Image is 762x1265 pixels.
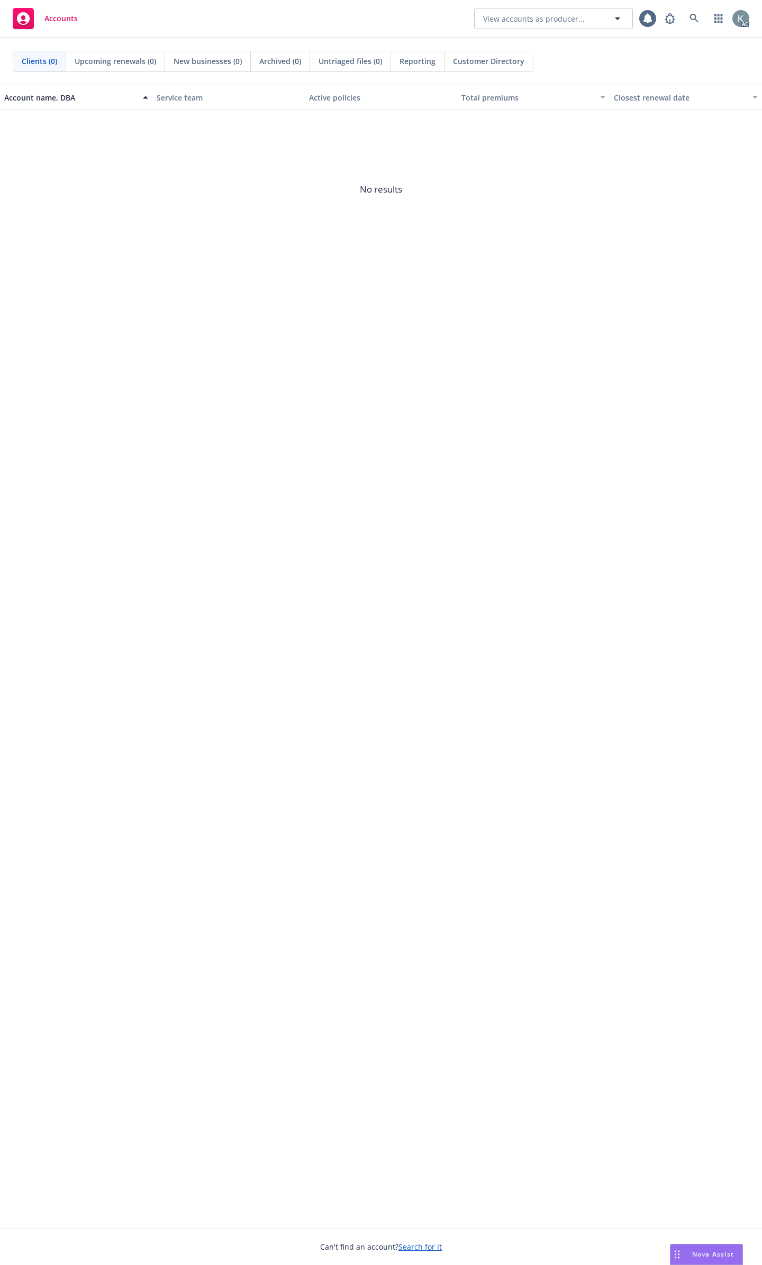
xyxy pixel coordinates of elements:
img: photo [732,10,749,27]
div: Service team [157,92,301,103]
span: Clients (0) [22,56,57,67]
div: Account name, DBA [4,92,137,103]
a: Report a Bug [659,8,681,29]
a: Search [684,8,705,29]
span: Nova Assist [692,1250,734,1259]
button: View accounts as producer... [474,8,633,29]
button: Total premiums [457,85,610,110]
span: Customer Directory [453,56,524,67]
span: Upcoming renewals (0) [75,56,156,67]
div: Drag to move [670,1244,684,1264]
button: Service team [152,85,305,110]
a: Switch app [708,8,729,29]
a: Accounts [8,4,82,33]
span: New businesses (0) [174,56,242,67]
span: Can't find an account? [320,1241,442,1252]
div: Closest renewal date [614,92,746,103]
span: Accounts [44,14,78,23]
span: Untriaged files (0) [319,56,382,67]
a: Search for it [398,1242,442,1252]
div: Active policies [309,92,453,103]
div: Total premiums [461,92,594,103]
span: View accounts as producer... [483,13,585,24]
button: Closest renewal date [610,85,762,110]
button: Active policies [305,85,457,110]
span: Archived (0) [259,56,301,67]
button: Nova Assist [670,1244,743,1265]
span: Reporting [400,56,436,67]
